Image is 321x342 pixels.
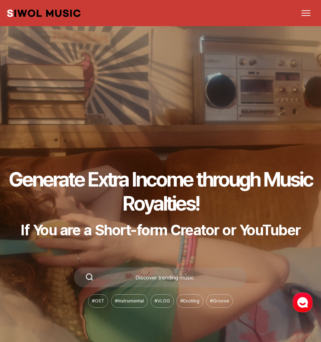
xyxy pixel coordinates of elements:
[94,275,236,280] div: Discover trending music
[206,294,233,308] li: # Groove
[111,294,148,308] li: # Instrumental
[4,221,317,239] p: If You are a Short-form Creator or YouTuber
[151,294,174,308] li: # VLOG
[298,5,314,21] button: 메뉴 열기
[176,294,203,308] li: # Exciting
[88,294,108,308] li: # OST
[4,167,317,216] h1: Generate Extra Income through Music Royalties!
